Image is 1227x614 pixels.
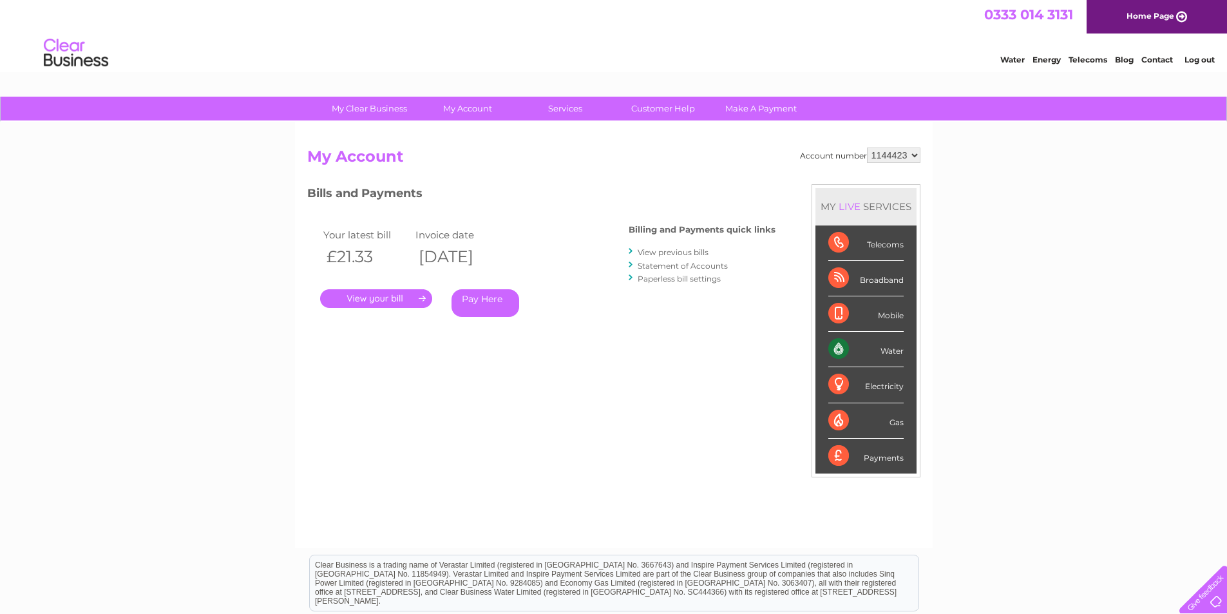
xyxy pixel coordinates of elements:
[638,247,709,257] a: View previous bills
[307,148,920,172] h2: My Account
[316,97,423,120] a: My Clear Business
[815,188,917,225] div: MY SERVICES
[320,244,413,270] th: £21.33
[984,6,1073,23] a: 0333 014 3131
[1032,55,1061,64] a: Energy
[1184,55,1215,64] a: Log out
[836,200,863,213] div: LIVE
[452,289,519,317] a: Pay Here
[310,7,918,62] div: Clear Business is a trading name of Verastar Limited (registered in [GEOGRAPHIC_DATA] No. 3667643...
[320,226,413,244] td: Your latest bill
[828,225,904,261] div: Telecoms
[412,244,505,270] th: [DATE]
[414,97,520,120] a: My Account
[1000,55,1025,64] a: Water
[629,225,775,235] h4: Billing and Payments quick links
[1069,55,1107,64] a: Telecoms
[800,148,920,163] div: Account number
[828,332,904,367] div: Water
[708,97,814,120] a: Make A Payment
[828,261,904,296] div: Broadband
[828,403,904,439] div: Gas
[307,184,775,207] h3: Bills and Payments
[828,296,904,332] div: Mobile
[43,34,109,73] img: logo.png
[1115,55,1134,64] a: Blog
[828,439,904,474] div: Payments
[828,367,904,403] div: Electricity
[610,97,716,120] a: Customer Help
[1141,55,1173,64] a: Contact
[638,274,721,283] a: Paperless bill settings
[512,97,618,120] a: Services
[320,289,432,308] a: .
[638,261,728,271] a: Statement of Accounts
[412,226,505,244] td: Invoice date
